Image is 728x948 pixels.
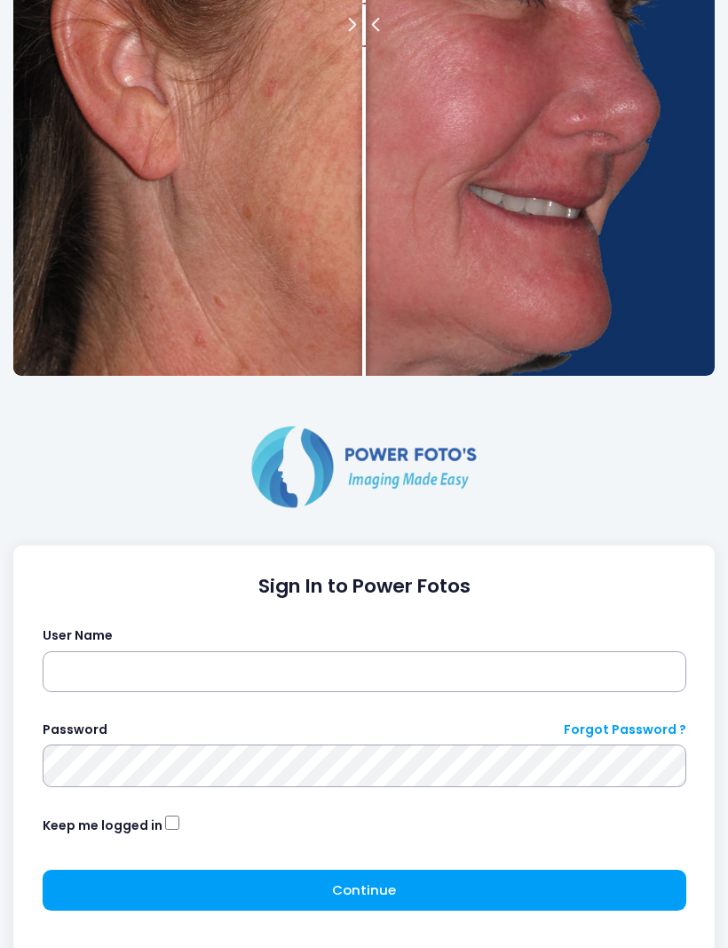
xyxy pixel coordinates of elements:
[43,575,686,598] h1: Sign In to Power Fotos
[332,880,396,899] span: Continue
[43,817,162,835] label: Keep me logged in
[43,870,686,911] button: Continue
[244,422,484,511] img: Logo
[43,626,113,645] label: User Name
[43,721,107,739] label: Password
[564,721,686,739] a: Forgot Password ?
